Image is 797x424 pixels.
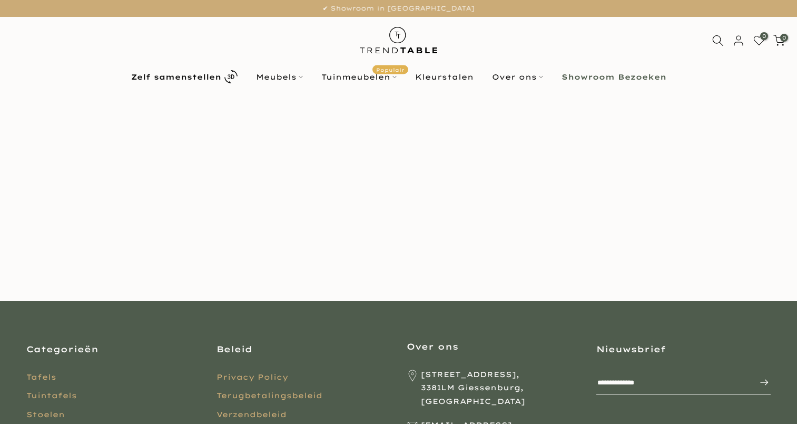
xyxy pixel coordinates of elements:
[131,73,221,81] b: Zelf samenstellen
[26,410,65,419] a: Stoelen
[217,410,287,419] a: Verzendbeleid
[407,341,581,352] h3: Over ons
[372,65,408,74] span: Populair
[749,372,770,393] button: Inschrijven
[753,35,765,46] a: 0
[26,391,77,400] a: Tuintafels
[217,391,322,400] a: Terugbetalingsbeleid
[312,71,406,83] a: TuinmeubelenPopulair
[596,343,771,355] h3: Nieuwsbrief
[773,35,785,46] a: 0
[217,343,391,355] h3: Beleid
[552,71,675,83] a: Showroom Bezoeken
[247,71,312,83] a: Meubels
[483,71,552,83] a: Over ons
[122,68,247,86] a: Zelf samenstellen
[13,3,784,14] p: ✔ Showroom in [GEOGRAPHIC_DATA]
[749,376,770,389] span: Inschrijven
[26,343,201,355] h3: Categorieën
[352,17,445,64] img: trend-table
[562,73,666,81] b: Showroom Bezoeken
[780,34,788,42] span: 0
[26,372,56,382] a: Tafels
[217,372,288,382] a: Privacy Policy
[406,71,483,83] a: Kleurstalen
[421,368,580,408] span: [STREET_ADDRESS], 3381LM Giessenburg, [GEOGRAPHIC_DATA]
[760,32,768,40] span: 0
